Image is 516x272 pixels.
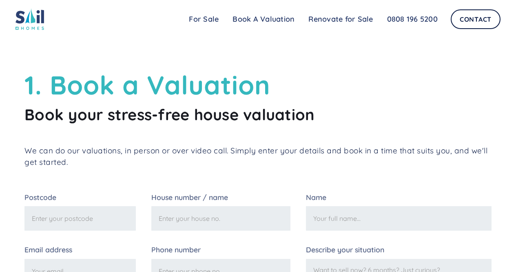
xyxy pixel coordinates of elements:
label: Postcode [24,194,136,201]
img: sail home logo colored [16,8,44,30]
label: House number / name [151,194,290,201]
input: Enter your postcode [24,206,136,231]
h1: 1. Book a Valuation [24,70,492,101]
p: We can do our valuations, in person or over video call. Simply enter your details and book in a t... [24,145,492,168]
input: Your full name... [306,206,492,231]
a: Book A Valuation [226,11,301,27]
h2: Book your stress-free house valuation [24,105,492,124]
input: Enter your house no. [151,206,290,231]
a: For Sale [182,11,226,27]
a: Contact [451,9,500,29]
a: Renovate for Sale [301,11,380,27]
label: Phone number [151,246,290,254]
label: Describe your situation [306,246,492,254]
label: Name [306,194,492,201]
label: Email address [24,246,136,254]
a: 0808 196 5200 [380,11,445,27]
